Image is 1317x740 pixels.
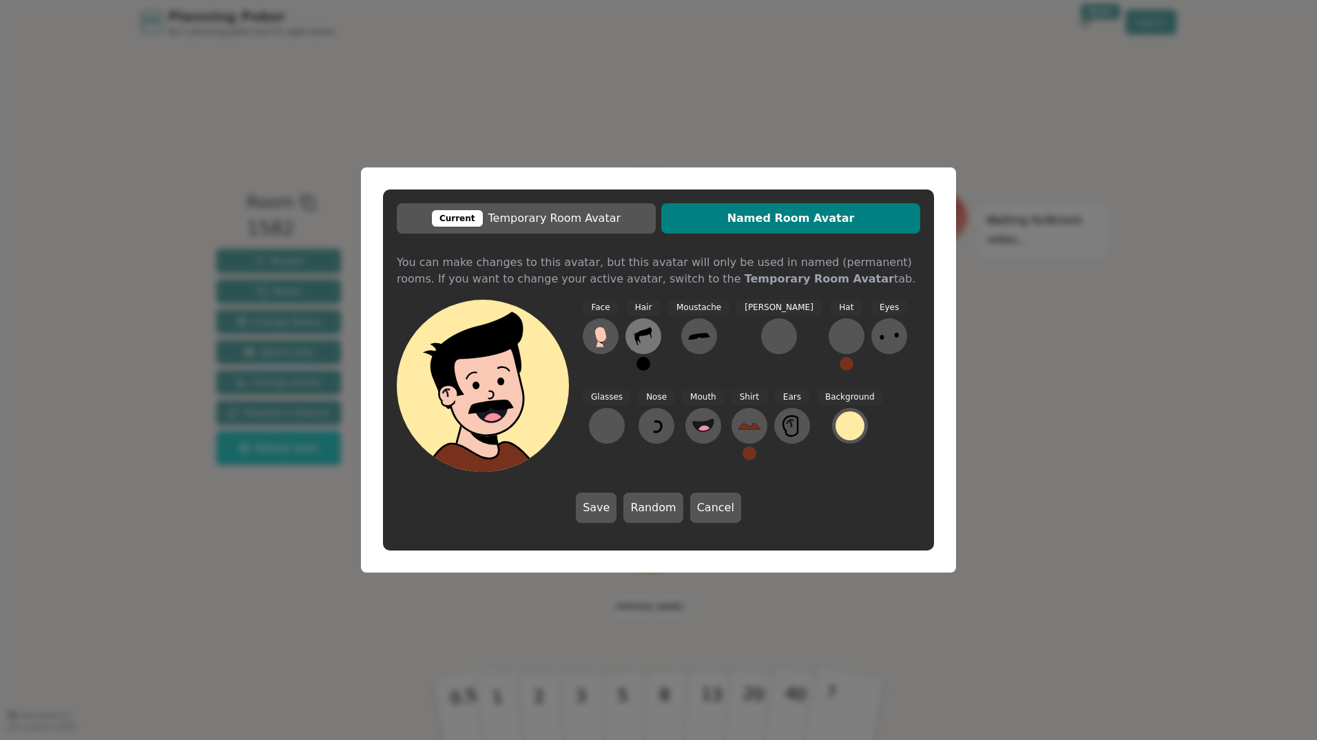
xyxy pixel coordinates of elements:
button: Named Room Avatar [661,203,920,234]
div: Current [432,210,483,227]
span: Shirt [732,389,767,405]
span: Nose [638,389,675,405]
button: Random [623,493,683,523]
button: Save [576,493,616,523]
span: Named Room Avatar [668,210,913,227]
span: Mouth [682,389,725,405]
button: CurrentTemporary Room Avatar [397,203,656,234]
b: Temporary Room Avatar [745,272,894,285]
span: Hat [831,300,862,316]
div: You can make changes to this avatar, but this avatar will only be used in named (permanent) rooms... [397,254,920,265]
span: Eyes [871,300,907,316]
span: Glasses [583,389,631,405]
span: Temporary Room Avatar [404,210,649,227]
span: [PERSON_NAME] [736,300,822,316]
span: Moustache [668,300,729,316]
span: Hair [627,300,661,316]
button: Cancel [690,493,741,523]
span: Face [583,300,618,316]
span: Background [817,389,883,405]
span: Ears [775,389,809,405]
